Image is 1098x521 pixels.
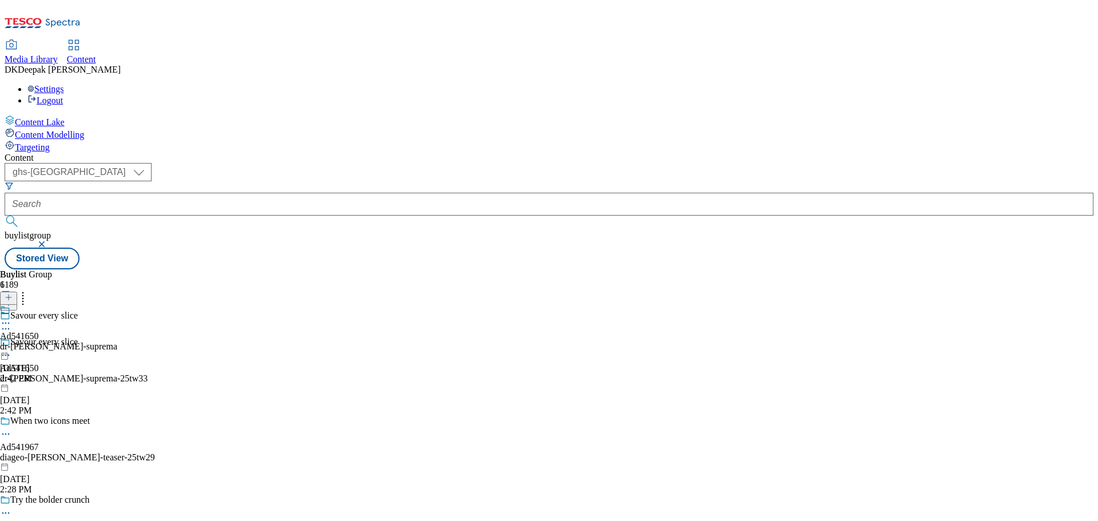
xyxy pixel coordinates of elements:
[15,130,84,140] span: Content Modelling
[5,41,58,65] a: Media Library
[5,153,1093,163] div: Content
[5,140,1093,153] a: Targeting
[5,181,14,190] svg: Search Filters
[15,142,50,152] span: Targeting
[18,65,121,74] span: Deepak [PERSON_NAME]
[27,84,64,94] a: Settings
[5,115,1093,128] a: Content Lake
[27,96,63,105] a: Logout
[5,54,58,64] span: Media Library
[10,416,90,426] div: When two icons meet
[5,193,1093,216] input: Search
[5,230,51,240] span: buylistgroup
[67,54,96,64] span: Content
[5,248,79,269] button: Stored View
[15,117,65,127] span: Content Lake
[67,41,96,65] a: Content
[5,128,1093,140] a: Content Modelling
[5,65,18,74] span: DK
[10,495,90,505] div: Try the bolder crunch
